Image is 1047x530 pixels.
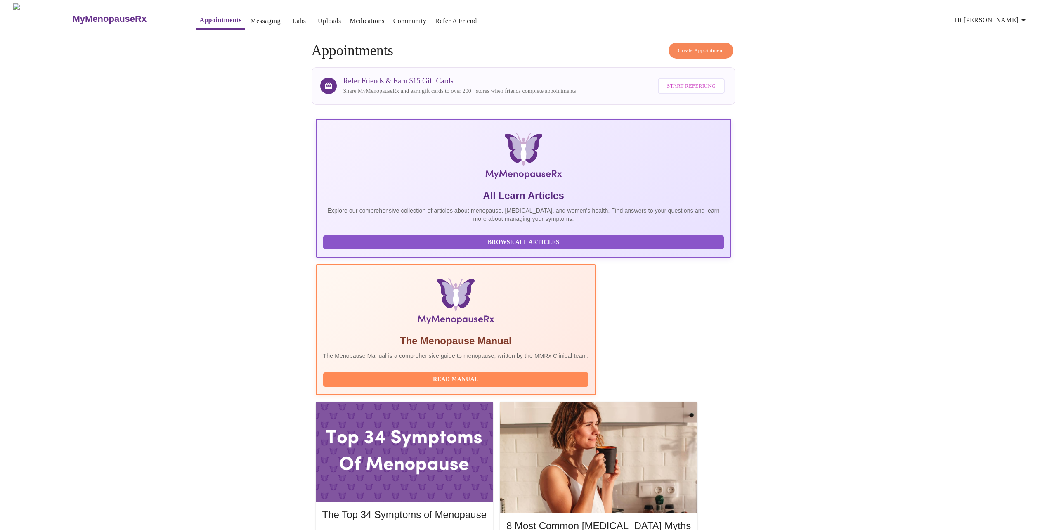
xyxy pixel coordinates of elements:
img: MyMenopauseRx Logo [13,3,71,34]
img: MyMenopauseRx Logo [385,133,662,182]
h5: The Menopause Manual [323,334,589,348]
h4: Appointments [312,43,736,59]
a: Refer a Friend [435,15,477,27]
p: Share MyMenopauseRx and earn gift cards to over 200+ stores when friends complete appointments [343,87,576,95]
button: Uploads [314,13,345,29]
a: Medications [350,15,385,27]
span: Hi [PERSON_NAME] [955,14,1028,26]
button: Labs [286,13,312,29]
a: Start Referring [656,74,727,98]
button: Hi [PERSON_NAME] [952,12,1032,28]
button: Refer a Friend [432,13,480,29]
button: Create Appointment [669,43,734,59]
a: MyMenopauseRx [71,5,180,33]
span: Browse All Articles [331,237,716,248]
button: Medications [347,13,388,29]
span: Start Referring [667,81,716,91]
h3: Refer Friends & Earn $15 Gift Cards [343,77,576,85]
a: Messaging [251,15,281,27]
p: Explore our comprehensive collection of articles about menopause, [MEDICAL_DATA], and women's hea... [323,206,724,223]
span: Create Appointment [678,46,724,55]
a: Labs [293,15,306,27]
a: Appointments [199,14,241,26]
span: Read Manual [331,374,581,385]
a: Browse All Articles [323,238,726,245]
button: Start Referring [658,78,725,94]
a: Uploads [318,15,341,27]
button: Messaging [247,13,284,29]
h5: The Top 34 Symptoms of Menopause [322,508,487,521]
button: Community [390,13,430,29]
button: Appointments [196,12,245,30]
img: Menopause Manual [365,278,546,328]
button: Browse All Articles [323,235,724,250]
button: Read Manual [323,372,589,387]
a: Community [393,15,427,27]
h3: MyMenopauseRx [72,14,147,24]
a: Read Manual [323,375,591,382]
h5: All Learn Articles [323,189,724,202]
p: The Menopause Manual is a comprehensive guide to menopause, written by the MMRx Clinical team. [323,352,589,360]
